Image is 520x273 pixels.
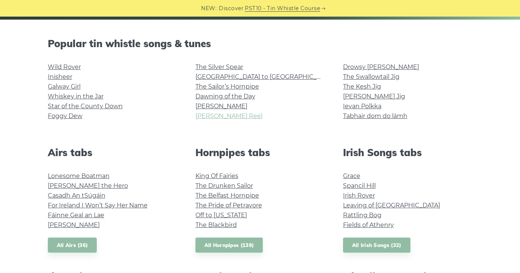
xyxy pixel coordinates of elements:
a: All Hornpipes (139) [195,238,263,253]
a: Lonesome Boatman [48,172,110,179]
a: Galway Girl [48,83,81,90]
a: [PERSON_NAME] Reel [195,112,262,120]
a: [PERSON_NAME] the Hero [48,182,128,189]
a: Off to [US_STATE] [195,212,247,219]
a: Irish Rover [343,192,375,199]
a: Tabhair dom do lámh [343,112,407,120]
a: PST10 - Tin Whistle Course [245,4,320,13]
a: King Of Fairies [195,172,238,179]
a: The Kesh Jig [343,83,381,90]
a: Drowsy [PERSON_NAME] [343,63,419,71]
a: The Swallowtail Jig [343,73,400,80]
a: [PERSON_NAME] Jig [343,93,405,100]
a: The Blackbird [195,221,237,229]
a: All Airs (36) [48,238,97,253]
a: Foggy Dew [48,112,82,120]
a: Fields of Athenry [343,221,394,229]
a: Leaving of [GEOGRAPHIC_DATA] [343,202,440,209]
a: The Silver Spear [195,63,243,71]
a: The Pride of Petravore [195,202,262,209]
a: The Belfast Hornpipe [195,192,259,199]
a: [PERSON_NAME] [48,221,100,229]
a: The Drunken Sailor [195,182,253,189]
span: Discover [219,4,244,13]
a: For Ireland I Won’t Say Her Name [48,202,148,209]
a: Star of the County Down [48,103,123,110]
a: The Sailor’s Hornpipe [195,83,259,90]
a: [PERSON_NAME] [195,103,247,110]
a: Ievan Polkka [343,103,381,110]
a: Fáinne Geal an Lae [48,212,104,219]
a: Rattling Bog [343,212,381,219]
a: Whiskey in the Jar [48,93,104,100]
h2: Airs tabs [48,147,177,158]
span: NEW: [201,4,217,13]
a: All Irish Songs (32) [343,238,410,253]
a: [GEOGRAPHIC_DATA] to [GEOGRAPHIC_DATA] [195,73,334,80]
a: Casadh An tSúgáin [48,192,105,199]
h2: Irish Songs tabs [343,147,473,158]
h2: Popular tin whistle songs & tunes [48,38,473,49]
a: Inisheer [48,73,72,80]
a: Spancil Hill [343,182,376,189]
a: Grace [343,172,360,179]
a: Dawning of the Day [195,93,255,100]
h2: Hornpipes tabs [195,147,325,158]
a: Wild Rover [48,63,81,71]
